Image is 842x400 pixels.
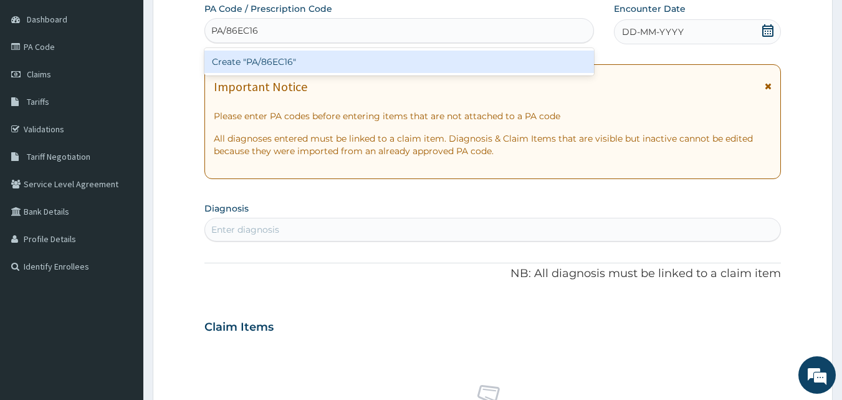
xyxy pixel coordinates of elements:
span: Tariff Negotiation [27,151,90,162]
div: Chat with us now [65,70,209,86]
div: Enter diagnosis [211,223,279,236]
img: d_794563401_company_1708531726252_794563401 [23,62,50,94]
div: Minimize live chat window [204,6,234,36]
h3: Claim Items [204,321,274,334]
label: Encounter Date [614,2,686,15]
span: Dashboard [27,14,67,25]
p: All diagnoses entered must be linked to a claim item. Diagnosis & Claim Items that are visible bu... [214,132,772,157]
span: We're online! [72,120,172,246]
span: Claims [27,69,51,80]
p: Please enter PA codes before entering items that are not attached to a PA code [214,110,772,122]
span: Tariffs [27,96,49,107]
textarea: Type your message and hit 'Enter' [6,267,237,311]
label: PA Code / Prescription Code [204,2,332,15]
span: DD-MM-YYYY [622,26,684,38]
label: Diagnosis [204,202,249,215]
p: NB: All diagnosis must be linked to a claim item [204,266,782,282]
h1: Important Notice [214,80,307,94]
div: Create "PA/86EC16" [204,51,595,73]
